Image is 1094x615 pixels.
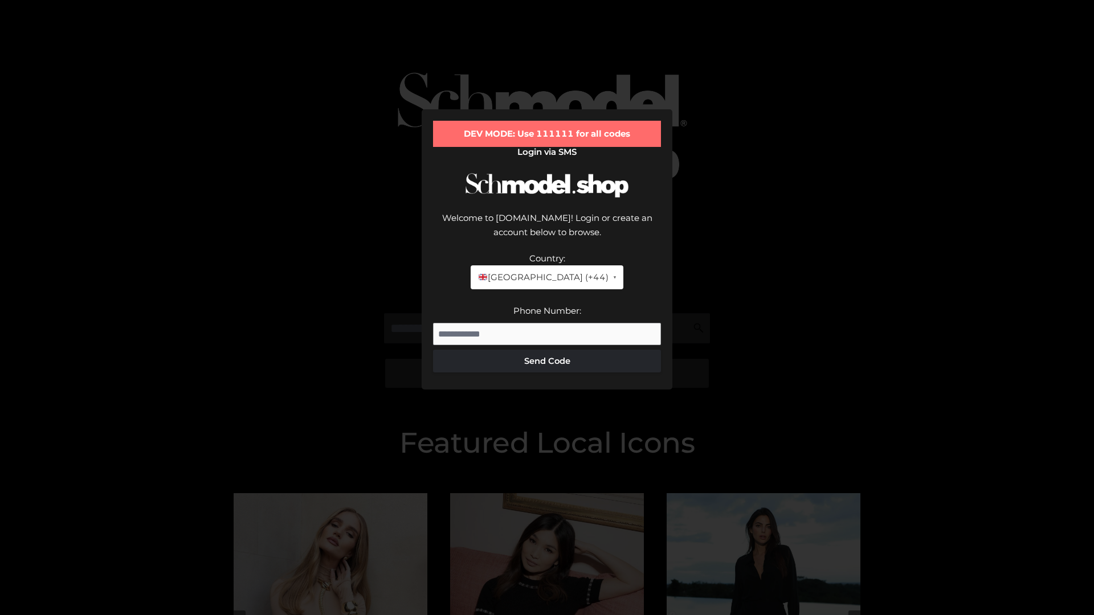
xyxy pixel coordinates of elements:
img: 🇬🇧 [479,273,487,281]
label: Phone Number: [513,305,581,316]
div: DEV MODE: Use 111111 for all codes [433,121,661,147]
div: Welcome to [DOMAIN_NAME]! Login or create an account below to browse. [433,211,661,251]
h2: Login via SMS [433,147,661,157]
label: Country: [529,253,565,264]
img: Schmodel Logo [462,163,632,208]
span: [GEOGRAPHIC_DATA] (+44) [477,270,608,285]
button: Send Code [433,350,661,372]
